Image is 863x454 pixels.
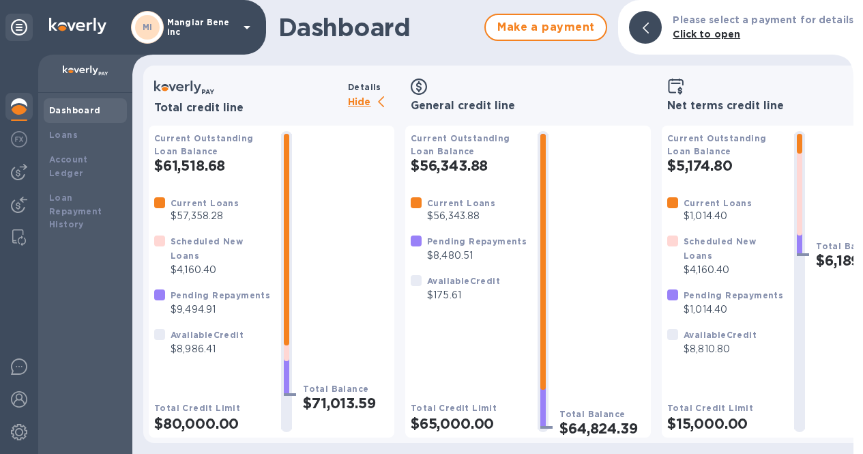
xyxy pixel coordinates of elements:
[303,384,368,394] b: Total Balance
[348,94,394,111] p: Hide
[684,236,756,261] b: Scheduled New Loans
[143,22,153,32] b: MI
[167,18,235,37] p: Mangiar Bene inc
[411,133,510,156] b: Current Outstanding Loan Balance
[684,330,757,340] b: Available Credit
[411,415,527,432] h2: $65,000.00
[684,342,757,356] p: $8,810.80
[411,403,497,413] b: Total Credit Limit
[171,302,270,317] p: $9,494.91
[171,209,239,223] p: $57,358.28
[667,415,783,432] h2: $15,000.00
[484,14,607,41] button: Make a payment
[427,288,500,302] p: $175.61
[303,395,389,412] h2: $71,013.59
[278,13,478,42] h1: Dashboard
[684,198,752,208] b: Current Loans
[49,18,106,34] img: Logo
[171,198,239,208] b: Current Loans
[171,263,270,277] p: $4,160.40
[171,290,270,300] b: Pending Repayments
[49,130,78,140] b: Loans
[411,157,527,174] h2: $56,343.88
[667,133,767,156] b: Current Outstanding Loan Balance
[154,157,270,174] h2: $61,518.68
[49,193,102,230] b: Loan Repayment History
[684,290,783,300] b: Pending Repayments
[559,409,625,419] b: Total Balance
[171,236,243,261] b: Scheduled New Loans
[171,342,244,356] p: $8,986.41
[154,102,342,115] h3: Total credit line
[49,154,88,178] b: Account Ledger
[427,236,527,246] b: Pending Repayments
[49,105,101,115] b: Dashboard
[5,14,33,41] div: Unpin categories
[427,209,495,223] p: $56,343.88
[348,82,381,92] b: Details
[684,302,783,317] p: $1,014.40
[667,403,753,413] b: Total Credit Limit
[427,198,495,208] b: Current Loans
[497,19,595,36] span: Make a payment
[427,249,527,263] p: $8,480.51
[154,403,240,413] b: Total Credit Limit
[559,420,645,437] h2: $64,824.39
[427,276,500,286] b: Available Credit
[171,330,244,340] b: Available Credit
[684,209,752,223] p: $1,014.40
[684,263,783,277] p: $4,160.40
[154,133,254,156] b: Current Outstanding Loan Balance
[667,157,783,174] h2: $5,174.80
[11,131,27,147] img: Foreign exchange
[411,100,645,113] h3: General credit line
[673,14,853,25] b: Please select a payment for details
[673,29,740,40] b: Click to open
[154,415,270,432] h2: $80,000.00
